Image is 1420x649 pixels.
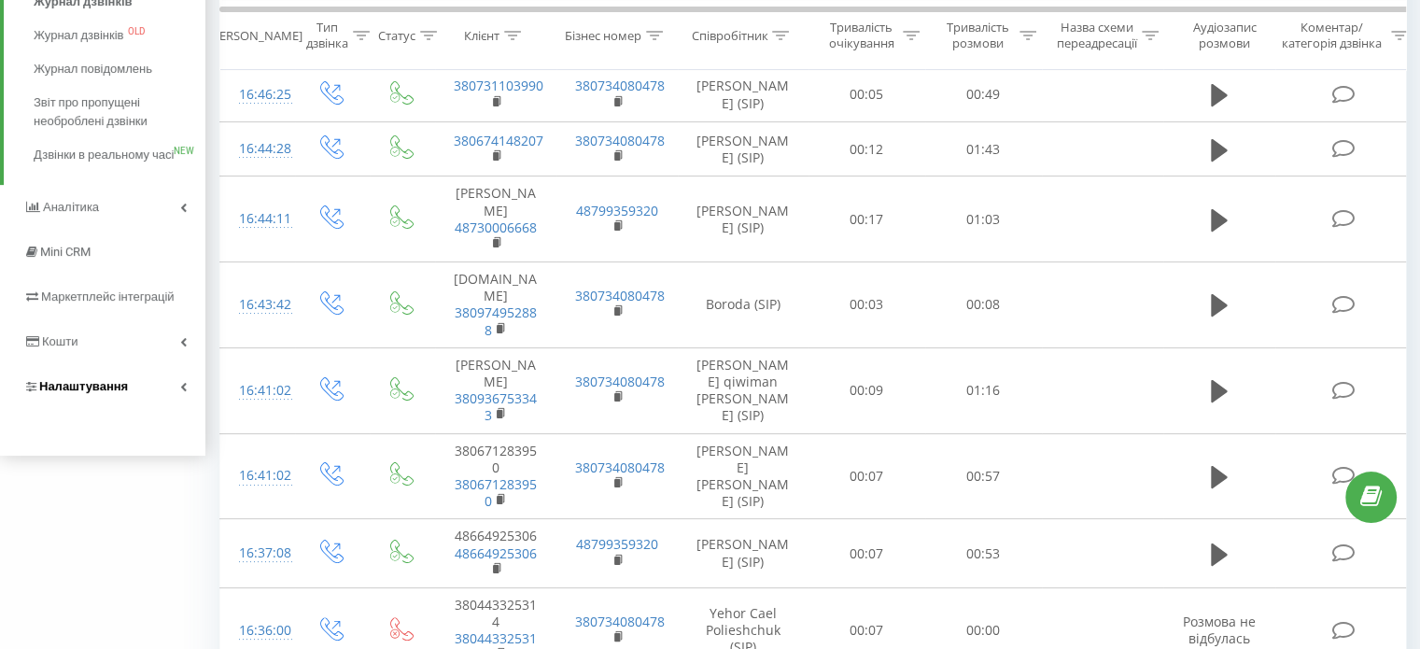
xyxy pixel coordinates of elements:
[678,347,808,433] td: [PERSON_NAME] qiwiman [PERSON_NAME] (SIP)
[455,544,537,562] a: 48664925306
[678,433,808,519] td: [PERSON_NAME] [PERSON_NAME] (SIP)
[34,146,174,164] span: Дзвінки в реальному часі
[925,262,1042,348] td: 00:08
[824,20,898,51] div: Тривалість очікування
[239,201,276,237] div: 16:44:11
[576,535,658,553] a: 48799359320
[455,475,537,510] a: 380671283950
[1183,613,1256,647] span: Розмова не відбулась
[34,138,205,172] a: Дзвінки в реальному часіNEW
[1277,20,1386,51] div: Коментар/категорія дзвінка
[34,60,152,78] span: Журнал повідомлень
[925,519,1042,588] td: 00:53
[808,262,925,348] td: 00:03
[575,77,665,94] a: 380734080478
[208,27,302,43] div: [PERSON_NAME]
[454,132,543,149] a: 380674148207
[455,219,537,236] a: 48730006668
[239,613,276,649] div: 16:36:00
[435,433,556,519] td: 380671283950
[41,289,175,303] span: Маркетплейс інтеграцій
[239,287,276,323] div: 16:43:42
[575,373,665,390] a: 380734080478
[575,459,665,476] a: 380734080478
[678,519,808,588] td: [PERSON_NAME] (SIP)
[43,200,99,214] span: Аналiтика
[565,27,641,43] div: Бізнес номер
[678,67,808,121] td: [PERSON_NAME] (SIP)
[42,334,77,348] span: Кошти
[576,202,658,219] a: 48799359320
[925,67,1042,121] td: 00:49
[808,67,925,121] td: 00:05
[435,262,556,348] td: [DOMAIN_NAME]
[575,132,665,149] a: 380734080478
[575,613,665,630] a: 380734080478
[39,379,128,393] span: Налаштування
[435,519,556,588] td: 48664925306
[464,27,499,43] div: Клієнт
[941,20,1015,51] div: Тривалість розмови
[678,122,808,176] td: [PERSON_NAME] (SIP)
[40,245,91,259] span: Mini CRM
[808,433,925,519] td: 00:07
[808,519,925,588] td: 00:07
[808,176,925,262] td: 00:17
[34,26,123,45] span: Журнал дзвінків
[239,458,276,494] div: 16:41:02
[306,20,348,51] div: Тип дзвінка
[239,77,276,113] div: 16:46:25
[239,535,276,571] div: 16:37:08
[435,176,556,262] td: [PERSON_NAME]
[34,19,205,52] a: Журнал дзвінківOLD
[1057,20,1137,51] div: Назва схеми переадресації
[575,287,665,304] a: 380734080478
[925,433,1042,519] td: 00:57
[678,176,808,262] td: [PERSON_NAME] (SIP)
[925,176,1042,262] td: 01:03
[455,389,537,424] a: 380936753343
[435,347,556,433] td: [PERSON_NAME]
[34,52,205,86] a: Журнал повідомлень
[925,122,1042,176] td: 01:43
[678,262,808,348] td: Boroda (SIP)
[455,303,537,338] a: 380974952888
[454,77,543,94] a: 380731103990
[808,347,925,433] td: 00:09
[1179,20,1270,51] div: Аудіозапис розмови
[34,93,196,131] span: Звіт про пропущені необроблені дзвінки
[239,131,276,167] div: 16:44:28
[239,373,276,409] div: 16:41:02
[925,347,1042,433] td: 01:16
[378,27,415,43] div: Статус
[808,122,925,176] td: 00:12
[34,86,205,138] a: Звіт про пропущені необроблені дзвінки
[691,27,767,43] div: Співробітник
